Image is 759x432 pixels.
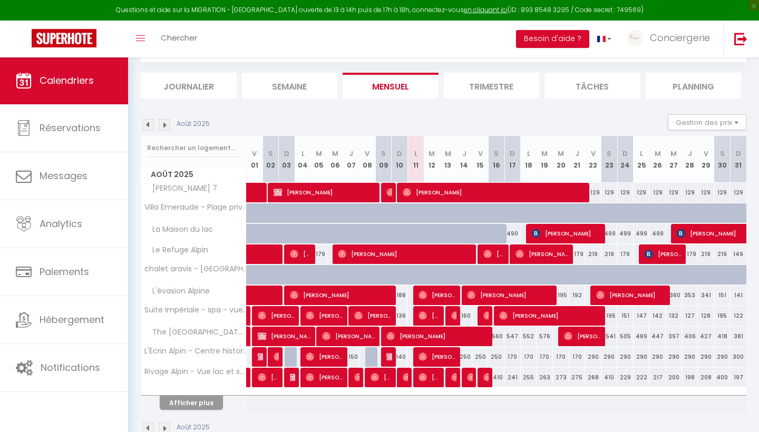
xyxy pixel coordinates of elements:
span: The [GEOGRAPHIC_DATA] [143,327,248,338]
span: [PERSON_NAME] [515,244,570,264]
div: 129 [617,183,634,202]
div: 195 [553,286,569,305]
span: Réservations [40,121,101,134]
a: Chercher [153,21,205,57]
th: 17 [504,136,521,183]
div: 273 [553,368,569,387]
span: Villa Émeraude - Plage privée [143,203,248,211]
li: Semaine [242,73,338,99]
th: 27 [666,136,682,183]
span: Chercher [161,32,197,43]
div: 129 [682,183,698,202]
th: 24 [617,136,634,183]
div: 353 [682,286,698,305]
div: 150 [343,347,359,367]
span: [PERSON_NAME] [371,367,392,387]
span: [PERSON_NAME] [258,367,279,387]
div: 208 [698,368,714,387]
div: 410 [488,368,504,387]
th: 28 [682,136,698,183]
div: 290 [649,347,666,367]
a: en cliquant ici [464,5,508,14]
th: 04 [295,136,311,183]
th: 08 [359,136,376,183]
div: 188 [392,286,408,305]
div: 499 [634,224,650,243]
abbr: V [478,149,483,159]
div: 198 [682,368,698,387]
span: [PERSON_NAME] [419,306,440,326]
span: [PERSON_NAME] [354,367,359,387]
span: [PERSON_NAME] [451,367,456,387]
div: 222 [634,368,650,387]
div: 151 [714,286,731,305]
abbr: V [365,149,369,159]
span: [PERSON_NAME] [467,285,554,305]
span: [PERSON_NAME] [274,347,279,367]
abbr: M [541,149,548,159]
span: Notifications [41,361,100,374]
div: 290 [698,347,714,367]
div: 151 [617,306,634,326]
abbr: S [381,149,386,159]
div: 552 [521,327,537,346]
abbr: D [622,149,628,159]
div: 219 [714,244,731,264]
abbr: M [670,149,677,159]
span: [PERSON_NAME] [483,306,489,326]
div: 400 [714,368,731,387]
div: 499 [617,224,634,243]
img: logout [734,32,747,45]
span: [PERSON_NAME] [354,306,392,326]
span: La Maison du lac [143,224,216,235]
div: 219 [601,244,618,264]
div: 142 [649,306,666,326]
th: 01 [247,136,263,183]
span: [PERSON_NAME] [322,326,376,346]
th: 13 [440,136,456,183]
div: 505 [617,327,634,346]
div: 122 [730,306,746,326]
span: Suite Impériale - spa - vue lac [143,306,248,314]
div: 140 [392,347,408,367]
th: 25 [634,136,650,183]
div: 195 [601,306,618,326]
div: 381 [730,327,746,346]
div: 447 [649,327,666,346]
th: 30 [714,136,731,183]
div: 418 [714,327,731,346]
abbr: M [332,149,338,159]
span: Rivage Alpin - Vue lac et spa [143,368,248,376]
div: 217 [649,368,666,387]
abbr: L [301,149,305,159]
button: Gestion des prix [668,114,746,130]
div: 427 [698,327,714,346]
div: 200 [666,368,682,387]
span: Hébergement [40,313,104,326]
abbr: M [445,149,451,159]
div: 170 [504,347,521,367]
div: 290 [682,347,698,367]
span: Manureva Achard [483,367,489,387]
span: L'évasion Alpine [143,286,212,297]
div: 160 [456,306,472,326]
th: 11 [407,136,424,183]
span: [PERSON_NAME] [386,326,490,346]
abbr: M [316,149,322,159]
div: 268 [585,368,601,387]
abbr: L [640,149,643,159]
span: [PERSON_NAME] [596,285,667,305]
span: Analytics [40,217,82,230]
button: Besoin d'aide ? [516,30,589,48]
div: 129 [601,183,618,202]
div: 132 [666,306,682,326]
abbr: S [607,149,611,159]
div: 290 [617,347,634,367]
div: 290 [585,347,601,367]
a: ... Conciergerie [619,21,723,57]
abbr: J [575,149,579,159]
th: 07 [343,136,359,183]
div: 219 [698,244,714,264]
th: 21 [569,136,585,183]
div: 341 [698,286,714,305]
